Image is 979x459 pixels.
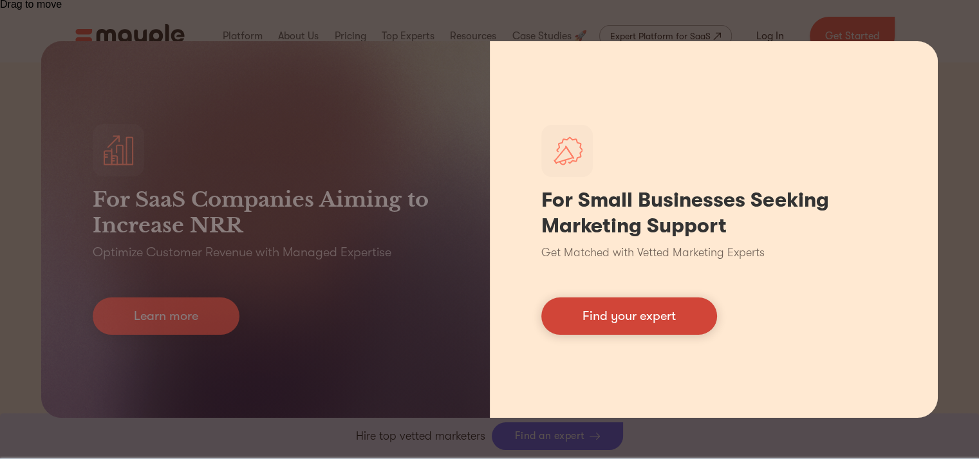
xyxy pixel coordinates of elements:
p: Optimize Customer Revenue with Managed Expertise [93,243,391,261]
h3: For SaaS Companies Aiming to Increase NRR [93,187,438,238]
h1: For Small Businesses Seeking Marketing Support [541,187,887,239]
a: Learn more [93,297,239,335]
a: Find your expert [541,297,717,335]
p: Get Matched with Vetted Marketing Experts [541,244,765,261]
